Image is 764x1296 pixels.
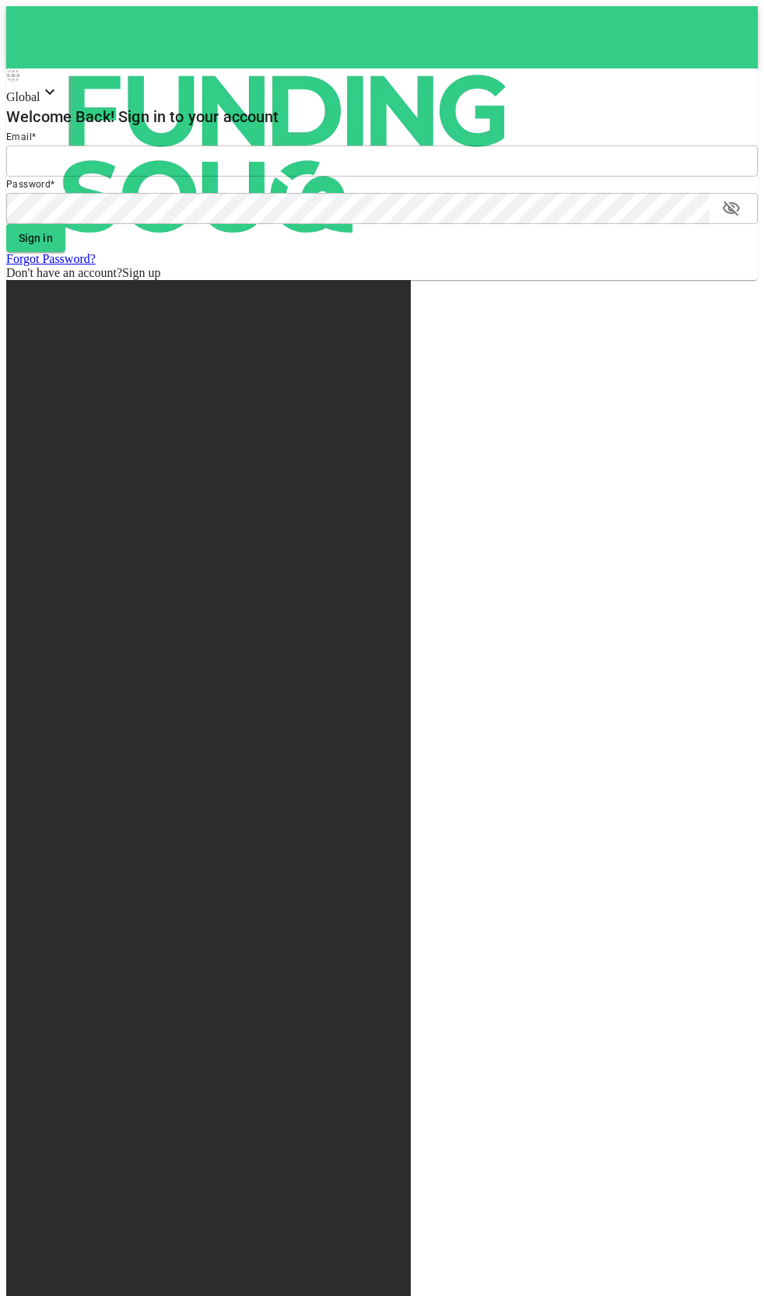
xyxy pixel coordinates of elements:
span: Sign up [122,266,160,279]
input: password [6,193,710,224]
span: Don't have an account? [6,266,122,279]
span: Email [6,131,32,142]
a: logo [6,6,758,68]
input: email [6,145,758,177]
img: logo [6,6,566,302]
a: Forgot Password? [6,252,96,265]
button: Sign in [6,224,65,252]
span: Sign in to your account [114,107,279,126]
div: Global [6,82,758,104]
span: Password [6,179,51,190]
span: Welcome Back! [6,107,114,126]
